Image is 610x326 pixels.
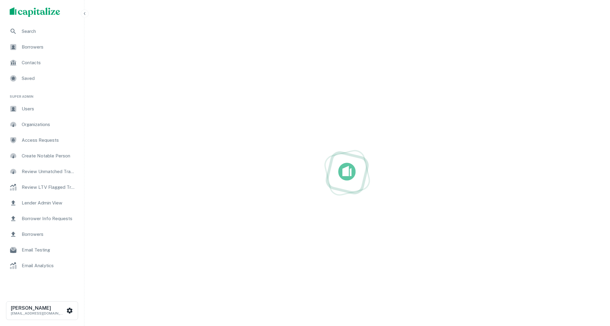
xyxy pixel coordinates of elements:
[5,243,79,257] a: Email Testing
[5,164,79,179] a: Review Unmatched Transactions
[22,199,76,207] span: Lender Admin View
[5,117,79,132] a: Organizations
[5,40,79,54] a: Borrowers
[11,311,65,316] p: [EMAIL_ADDRESS][DOMAIN_NAME]
[5,55,79,70] a: Contacts
[22,152,76,160] span: Create Notable Person
[22,43,76,51] span: Borrowers
[5,227,79,242] a: Borrowers
[22,105,76,112] span: Users
[5,24,79,39] a: Search
[22,121,76,128] span: Organizations
[5,196,79,210] a: Lender Admin View
[22,28,76,35] span: Search
[10,7,60,17] img: capitalize-logo.png
[580,278,610,307] iframe: Chat Widget
[22,262,76,269] span: Email Analytics
[22,184,76,191] span: Review LTV Flagged Transactions
[5,133,79,147] a: Access Requests
[5,102,79,116] a: Users
[5,87,79,102] li: Super Admin
[6,301,78,320] button: [PERSON_NAME][EMAIL_ADDRESS][DOMAIN_NAME]
[22,231,76,238] span: Borrowers
[11,306,65,311] h6: [PERSON_NAME]
[22,168,76,175] span: Review Unmatched Transactions
[22,59,76,66] span: Contacts
[22,75,76,82] span: Saved
[5,71,79,86] a: Saved
[5,258,79,273] a: Email Analytics
[22,246,76,254] span: Email Testing
[22,215,76,222] span: Borrower Info Requests
[5,180,79,195] a: Review LTV Flagged Transactions
[5,149,79,163] a: Create Notable Person
[5,211,79,226] a: Borrower Info Requests
[22,137,76,144] span: Access Requests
